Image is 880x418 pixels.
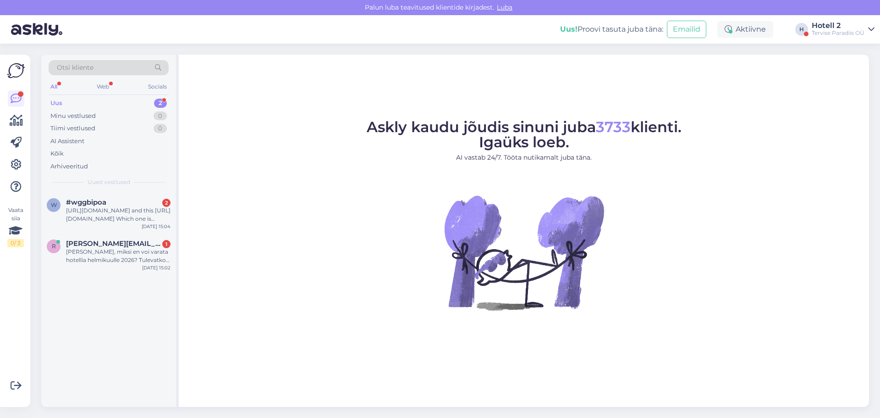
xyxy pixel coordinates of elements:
[667,21,706,38] button: Emailid
[50,149,64,158] div: Kõik
[812,29,864,37] div: Tervise Paradiis OÜ
[560,24,663,35] div: Proovi tasuta juba täna:
[367,118,682,151] span: Askly kaudu jõudis sinuni juba klienti. Igaüks loeb.
[146,81,169,93] div: Socials
[50,111,96,121] div: Minu vestlused
[95,81,111,93] div: Web
[162,199,170,207] div: 2
[162,240,170,248] div: 1
[596,118,631,136] span: 3733
[494,3,515,11] span: Luba
[50,99,62,108] div: Uus
[154,124,167,133] div: 0
[66,248,170,264] div: [PERSON_NAME], miksi en voi varata hotellia helmikuulle 2026? Tulevatko ne myyntiin [PERSON_NAME]...
[50,162,88,171] div: Arhiveeritud
[57,63,93,72] span: Otsi kliente
[812,22,864,29] div: Hotell 2
[7,62,25,79] img: Askly Logo
[142,264,170,271] div: [DATE] 15:02
[66,198,106,206] span: #wggbipoa
[154,111,167,121] div: 0
[367,153,682,162] p: AI vastab 24/7. Tööta nutikamalt juba täna.
[154,99,167,108] div: 2
[50,124,95,133] div: Tiimi vestlused
[51,201,57,208] span: w
[49,81,59,93] div: All
[441,170,606,335] img: No Chat active
[66,206,170,223] div: [URL][DOMAIN_NAME] and this [URL][DOMAIN_NAME] Which one is correct?
[50,137,84,146] div: AI Assistent
[717,21,773,38] div: Aktiivne
[88,178,130,186] span: Uued vestlused
[7,239,24,247] div: 0 / 3
[812,22,874,37] a: Hotell 2Tervise Paradiis OÜ
[7,206,24,247] div: Vaata siia
[142,223,170,230] div: [DATE] 15:04
[52,243,56,250] span: r
[66,240,161,248] span: roope.pitkanen@gmail.com
[560,25,577,33] b: Uus!
[795,23,808,36] div: H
